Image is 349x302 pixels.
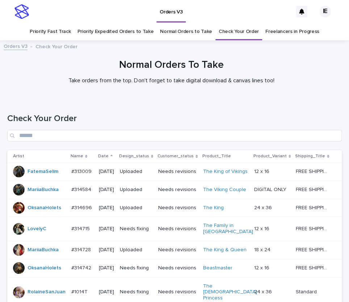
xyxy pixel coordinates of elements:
input: Search [7,130,342,141]
p: Shipping_Title [295,152,325,160]
p: Needs revisions [158,265,197,271]
a: Freelancers in Progress [265,23,319,40]
p: FREE SHIPPING - preview in 1-2 business days, after your approval delivery will take 5-10 b.d. [296,185,332,193]
p: Uploaded [120,169,152,175]
p: 18 x 24 [254,245,272,253]
h1: Check Your Order [7,113,342,124]
p: Date [98,152,109,160]
p: Needs revisions [158,226,197,232]
a: Normal Orders to Take [160,23,212,40]
p: [DATE] [99,226,114,232]
a: Priority Fast Track [30,23,71,40]
p: #314696 [71,203,93,211]
p: Needs revisions [158,289,197,295]
p: [DATE] [99,247,114,253]
p: Take orders from the top. Don't forget to take digital download & canvas lines too! [26,77,316,84]
p: [DATE] [99,187,114,193]
a: MariiaBuchka [28,247,59,253]
p: 12 x 16 [254,264,271,271]
p: Uploaded [120,205,152,211]
a: RolaineSanJuan [28,289,66,295]
p: [DATE] [99,169,114,175]
p: FREE SHIPPING - preview in 1-2 business days, after your approval delivery will take 5-10 b.d. [296,245,332,253]
tr: OksanaHolets #314696#314696 [DATE]UploadedNeeds revisionsThe King 24 x 3624 x 36 FREE SHIPPING - ... [7,199,342,217]
p: Needs revisions [158,187,197,193]
p: FREE SHIPPING - preview in 1-2 business days, after your approval delivery will take 5-10 b.d. [296,264,332,271]
p: Design_status [119,152,149,160]
p: Name [71,152,83,160]
p: #314584 [71,185,93,193]
p: FREE SHIPPING - preview in 1-2 business days, after your approval delivery will take 5-10 b.d. [296,203,332,211]
p: Needs fixing [120,265,152,271]
a: The [DEMOGRAPHIC_DATA] Princess [203,283,257,301]
a: The King of Vikings [203,169,248,175]
p: [DATE] [99,205,114,211]
p: Product_Variant [253,152,287,160]
p: Uploaded [120,187,152,193]
a: The Viking Couple [203,187,246,193]
p: #313009 [71,167,93,175]
a: Priority Expedited Orders to Take [77,23,154,40]
p: DIGITAL ONLY [254,185,288,193]
p: Check Your Order [35,42,77,50]
a: MariiaBuchka [28,187,59,193]
tr: FatemaSelim #313009#313009 [DATE]UploadedNeeds revisionsThe King of Vikings 12 x 1612 x 16 FREE S... [7,162,342,181]
a: Check Your Order [219,23,259,40]
p: 12 x 16 [254,224,271,232]
p: FREE SHIPPING - preview in 1-2 business days, after your approval delivery will take 5-10 b.d. [296,167,332,175]
h1: Normal Orders To Take [7,59,336,71]
p: #314715 [71,224,91,232]
p: #1014T [71,287,89,295]
p: Needs fixing [120,226,152,232]
tr: MariiaBuchka #314584#314584 [DATE]UploadedNeeds revisionsThe Viking Couple DIGITAL ONLYDIGITAL ON... [7,181,342,199]
p: Uploaded [120,247,152,253]
a: LovelyC [28,226,46,232]
a: Orders V3 [4,42,28,50]
tr: MariiaBuchka #314728#314728 [DATE]UploadedNeeds revisionsThe King & Queen 18 x 2418 x 24 FREE SHI... [7,241,342,259]
img: stacker-logo-s-only.png [14,4,29,19]
p: 24 x 36 [254,287,273,295]
p: Needs revisions [158,205,197,211]
p: #314742 [71,264,93,271]
p: FREE SHIPPING - preview in 1-2 business days, after your approval delivery will take 5-10 b.d. [296,224,332,232]
p: #314728 [71,245,92,253]
a: The King & Queen [203,247,247,253]
p: Needs revisions [158,169,197,175]
div: IE [319,6,331,17]
p: 24 x 36 [254,203,273,211]
a: OksanaHolets [28,265,61,271]
p: Product_Title [202,152,231,160]
tr: OksanaHolets #314742#314742 [DATE]Needs fixingNeeds revisionsBeastmaster 12 x 1612 x 16 FREE SHIP... [7,259,342,277]
a: The Family in [GEOGRAPHIC_DATA] [203,223,253,235]
a: FatemaSelim [28,169,58,175]
a: Beastmaster [203,265,232,271]
p: [DATE] [99,289,114,295]
p: Needs revisions [158,247,197,253]
a: The King [203,205,224,211]
tr: LovelyC #314715#314715 [DATE]Needs fixingNeeds revisionsThe Family in [GEOGRAPHIC_DATA] 12 x 1612... [7,217,342,241]
p: Customer_status [157,152,194,160]
a: OksanaHolets [28,205,61,211]
p: [DATE] [99,265,114,271]
p: Needs fixing [120,289,152,295]
p: 12 x 16 [254,167,271,175]
p: Artist [13,152,24,160]
p: Standard [296,287,318,295]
